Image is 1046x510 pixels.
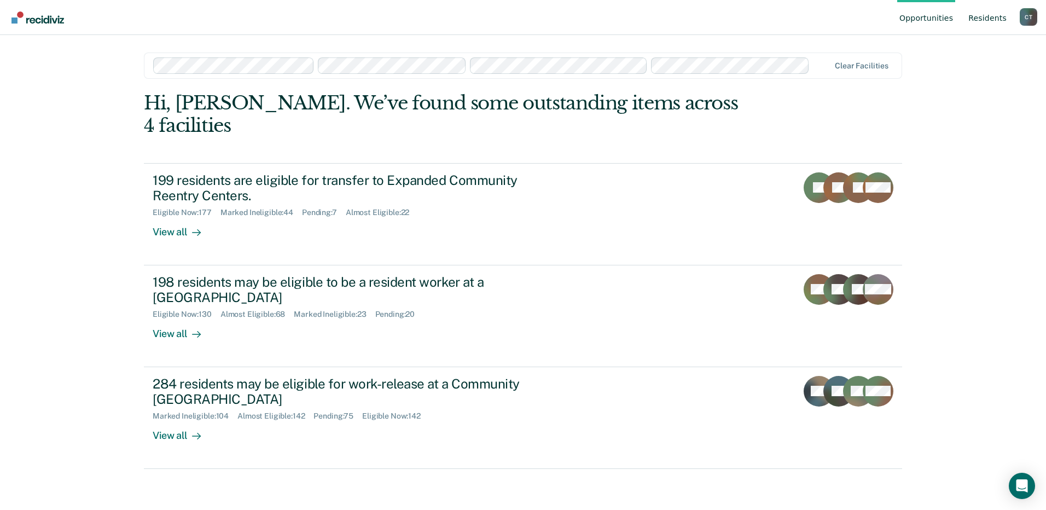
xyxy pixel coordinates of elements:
div: Clear facilities [835,61,888,71]
a: 198 residents may be eligible to be a resident worker at a [GEOGRAPHIC_DATA]Eligible Now:130Almos... [144,265,902,367]
div: View all [153,421,214,442]
div: View all [153,217,214,239]
div: Pending : 7 [302,208,346,217]
div: Hi, [PERSON_NAME]. We’ve found some outstanding items across 4 facilities [144,92,751,137]
img: Recidiviz [11,11,64,24]
div: 198 residents may be eligible to be a resident worker at a [GEOGRAPHIC_DATA] [153,274,537,306]
div: Almost Eligible : 68 [220,310,294,319]
div: Eligible Now : 130 [153,310,220,319]
div: Eligible Now : 177 [153,208,220,217]
div: Marked Ineligible : 23 [294,310,375,319]
a: 284 residents may be eligible for work-release at a Community [GEOGRAPHIC_DATA]Marked Ineligible:... [144,367,902,469]
a: 199 residents are eligible for transfer to Expanded Community Reentry Centers.Eligible Now:177Mar... [144,163,902,265]
div: Pending : 75 [313,412,362,421]
div: 284 residents may be eligible for work-release at a Community [GEOGRAPHIC_DATA] [153,376,537,408]
div: Almost Eligible : 142 [237,412,313,421]
button: Profile dropdown button [1020,8,1037,26]
div: View all [153,319,214,340]
div: Pending : 20 [375,310,424,319]
div: Eligible Now : 142 [362,412,429,421]
div: C T [1020,8,1037,26]
div: Marked Ineligible : 44 [220,208,302,217]
div: Almost Eligible : 22 [346,208,419,217]
div: Open Intercom Messenger [1009,473,1035,499]
div: Marked Ineligible : 104 [153,412,237,421]
div: 199 residents are eligible for transfer to Expanded Community Reentry Centers. [153,172,537,204]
